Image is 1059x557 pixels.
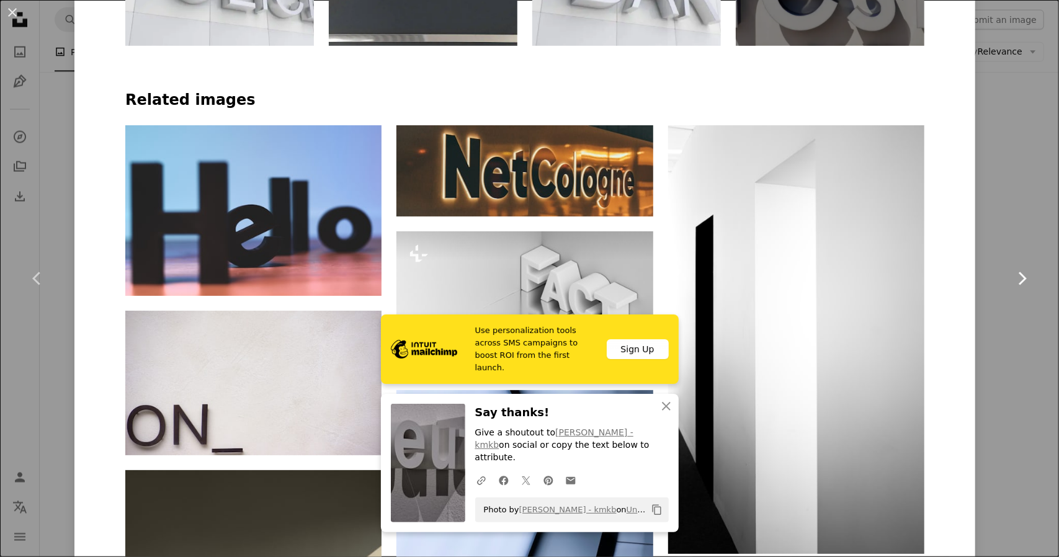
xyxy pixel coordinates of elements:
[646,499,668,520] button: Copy to clipboard
[125,205,382,216] a: black Hello text decor
[381,314,679,384] a: Use personalization tools across SMS campaigns to boost ROI from the first launch.Sign Up
[515,468,537,492] a: Share on Twitter
[396,125,653,216] img: black Net Cologne signage
[125,91,924,110] h4: Related images
[478,500,646,520] span: Photo by on
[537,468,560,492] a: Share on Pinterest
[125,125,382,296] img: black Hello text decor
[396,231,653,375] img: a white wall with the word faq on it
[560,468,582,492] a: Share over email
[125,311,382,455] img: On wall decor
[985,219,1059,338] a: Next
[627,505,663,514] a: Unsplash
[519,505,617,514] a: [PERSON_NAME] - kmkb
[475,427,669,464] p: Give a shoutout to on social or copy the text below to attribute.
[125,377,382,388] a: On wall decor
[475,427,633,450] a: [PERSON_NAME] - kmkb
[475,404,669,422] h3: Say thanks!
[668,125,924,554] img: Black and white abstract of architectural elements.
[668,334,924,345] a: Black and white abstract of architectural elements.
[396,165,653,176] a: black Net Cologne signage
[396,298,653,309] a: a white wall with the word faq on it
[391,340,457,359] img: file-1690386555781-336d1949dad1image
[493,468,515,492] a: Share on Facebook
[607,339,669,359] div: Sign Up
[475,324,597,374] span: Use personalization tools across SMS campaigns to boost ROI from the first launch.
